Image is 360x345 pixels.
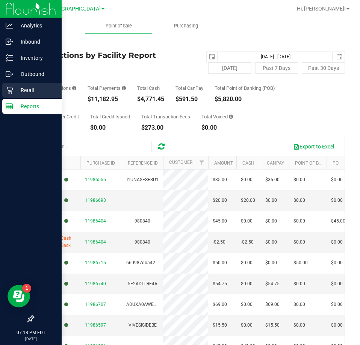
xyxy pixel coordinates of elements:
span: $0.00 [265,259,277,266]
button: Past 7 Days [255,62,298,74]
span: $20.00 [213,197,227,204]
a: Filter [196,156,208,169]
a: Purchase ID [86,160,115,166]
p: [DATE] [3,336,58,342]
a: Purchasing [152,18,219,34]
a: CanPay [267,160,284,166]
div: $11,182.95 [88,96,126,102]
span: $54.75 [213,280,227,287]
div: Total Credit Issued [90,114,130,119]
span: $15.50 [265,322,280,329]
a: Cash [242,160,254,166]
span: select [334,51,345,62]
span: $0.00 [293,176,305,183]
span: $50.00 [213,259,227,266]
a: Point of Banking (POB) [295,160,348,166]
span: $20.00 [241,197,255,204]
div: $0.00 [201,125,233,131]
div: $4,771.45 [137,96,164,102]
button: [DATE] [208,62,251,74]
div: $0.00 [90,125,130,131]
div: Total Point of Banking (POB) [215,86,275,91]
div: $591.50 [175,96,203,102]
i: Sum of all voided payment transaction amounts, excluding tips and transaction fees. [229,114,233,119]
span: $35.00 [213,176,227,183]
span: 660987dba42283771c125cfc6c3860af [126,260,207,265]
span: $69.00 [213,301,227,308]
h4: Transactions by Facility Report [33,51,189,59]
a: Amount [214,160,233,166]
i: Count of all successful payment transactions, possibly including voids, refunds, and cash-back fr... [72,86,76,91]
button: Export to Excel [289,140,339,153]
span: $0.00 [241,322,253,329]
iframe: Resource center [8,285,30,307]
span: $0.00 [331,280,343,287]
span: $0.00 [331,176,343,183]
inline-svg: Inbound [6,38,13,45]
inline-svg: Inventory [6,54,13,62]
p: Retail [13,86,58,95]
span: 11986597 [85,322,106,328]
p: Analytics [13,21,58,30]
div: Total Voided [201,114,233,119]
span: $50.00 [293,259,308,266]
span: Purchasing [164,23,208,29]
p: 07:18 PM EDT [3,329,58,336]
span: $0.00 [293,218,305,225]
span: $0.00 [241,280,253,287]
span: $0.00 [331,239,343,246]
span: 11986707 [85,302,106,307]
p: Inventory [13,53,58,62]
span: I1UNASESESU1 [127,177,159,182]
span: $0.00 [265,218,277,225]
span: -$2.50 [213,239,225,246]
div: Total Cash [137,86,164,91]
span: 980840 [135,239,150,245]
p: Inbound [13,37,58,46]
iframe: Resource center unread badge [22,284,31,293]
span: $45.00 [331,218,345,225]
span: 11986404 [85,239,106,245]
span: $0.00 [331,322,343,329]
span: select [207,51,217,62]
a: Customer [169,160,192,165]
span: 11986740 [85,281,106,286]
input: Search... [39,141,152,152]
span: $0.00 [265,197,277,204]
div: Total Transaction Fees [141,114,190,119]
inline-svg: Reports [6,103,13,110]
span: $0.00 [265,239,277,246]
button: Past 30 Days [302,62,345,74]
span: 11986715 [85,260,106,265]
span: $0.00 [241,218,253,225]
p: Outbound [13,70,58,79]
span: 5E2ADITIRE4A [128,281,157,286]
span: $0.00 [331,301,343,308]
span: $0.00 [331,197,343,204]
span: ADUXA0AWE5EZ [126,302,162,307]
span: $0.00 [241,301,253,308]
span: [GEOGRAPHIC_DATA] [49,6,101,12]
span: $54.75 [265,280,280,287]
span: $0.00 [241,176,253,183]
span: 980840 [135,218,150,224]
div: $273.00 [141,125,190,131]
a: Reference ID [128,160,158,166]
span: $0.00 [293,280,305,287]
span: $0.00 [293,322,305,329]
inline-svg: Outbound [6,70,13,78]
span: Cash Back [61,235,76,249]
i: Sum of all successful, non-voided payment transaction amounts, excluding tips and transaction fees. [122,86,126,91]
span: $69.00 [265,301,280,308]
span: $0.00 [331,259,343,266]
span: $0.00 [293,301,305,308]
div: Total Payments [88,86,126,91]
span: 11986404 [85,218,106,224]
span: 11986693 [85,198,106,203]
span: $35.00 [265,176,280,183]
inline-svg: Retail [6,86,13,94]
p: Reports [13,102,58,111]
span: Hi, [PERSON_NAME]! [297,6,346,12]
span: -$2.50 [241,239,254,246]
